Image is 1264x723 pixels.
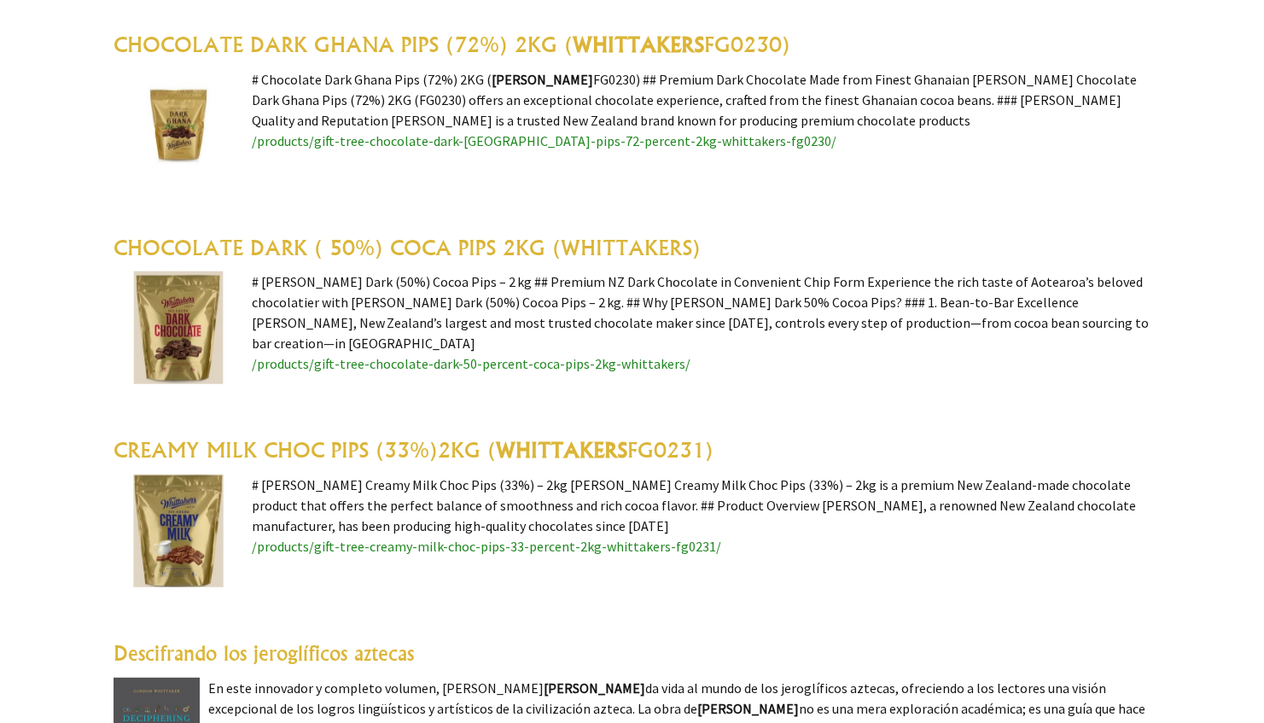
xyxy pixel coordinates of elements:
a: /products/gift-tree-chocolate-dark-50-percent-coca-pips-2kg-whittakers/ [252,355,690,372]
img: CHOCOLATE DARK GHANA PIPS (72%) 2KG (WHITTAKERS FG0230) [114,69,243,182]
highlight: [PERSON_NAME] [697,700,799,717]
highlight: [PERSON_NAME] [492,71,593,88]
a: CHOCOLATE DARK ( 50%) COCA PIPS 2KG (WHITTAKERS) [114,235,701,260]
highlight: WHITTAKERS [573,32,704,57]
a: Descifrando los jeroglíficos aztecas [114,640,414,666]
img: CHOCOLATE DARK ( 50%) COCA PIPS 2KG (WHITTAKERS) [114,271,243,384]
a: /products/gift-tree-creamy-milk-choc-pips-33-percent-2kg-whittakers-fg0231/ [252,538,721,555]
a: CREAMY MILK CHOC PIPS (33%)2KG (WHITTAKERSFG0231) [114,437,714,463]
img: CREAMY MILK CHOC PIPS (33%)2KG (WHITTAKERS FG0231) [114,475,243,587]
highlight: [PERSON_NAME] [544,679,645,697]
a: /products/gift-tree-chocolate-dark-[GEOGRAPHIC_DATA]-pips-72-percent-2kg-whittakers-fg0230/ [252,132,836,149]
a: CHOCOLATE DARK GHANA PIPS (72%) 2KG (WHITTAKERSFG0230) [114,32,790,57]
highlight: WHITTAKERS [496,437,627,463]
